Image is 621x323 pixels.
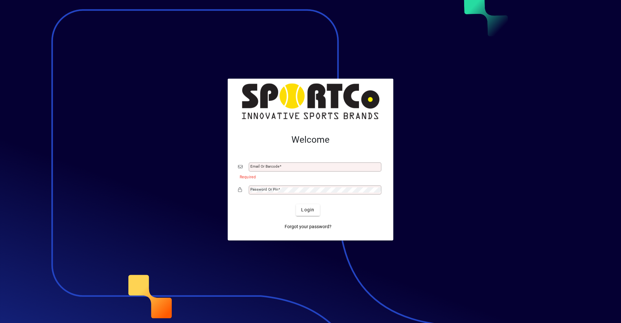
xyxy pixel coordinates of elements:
[282,221,334,233] a: Forgot your password?
[238,134,383,145] h2: Welcome
[250,164,279,169] mat-label: Email or Barcode
[240,173,378,180] mat-error: Required
[285,223,332,230] span: Forgot your password?
[301,206,314,213] span: Login
[250,187,278,192] mat-label: Password or Pin
[296,204,320,216] button: Login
